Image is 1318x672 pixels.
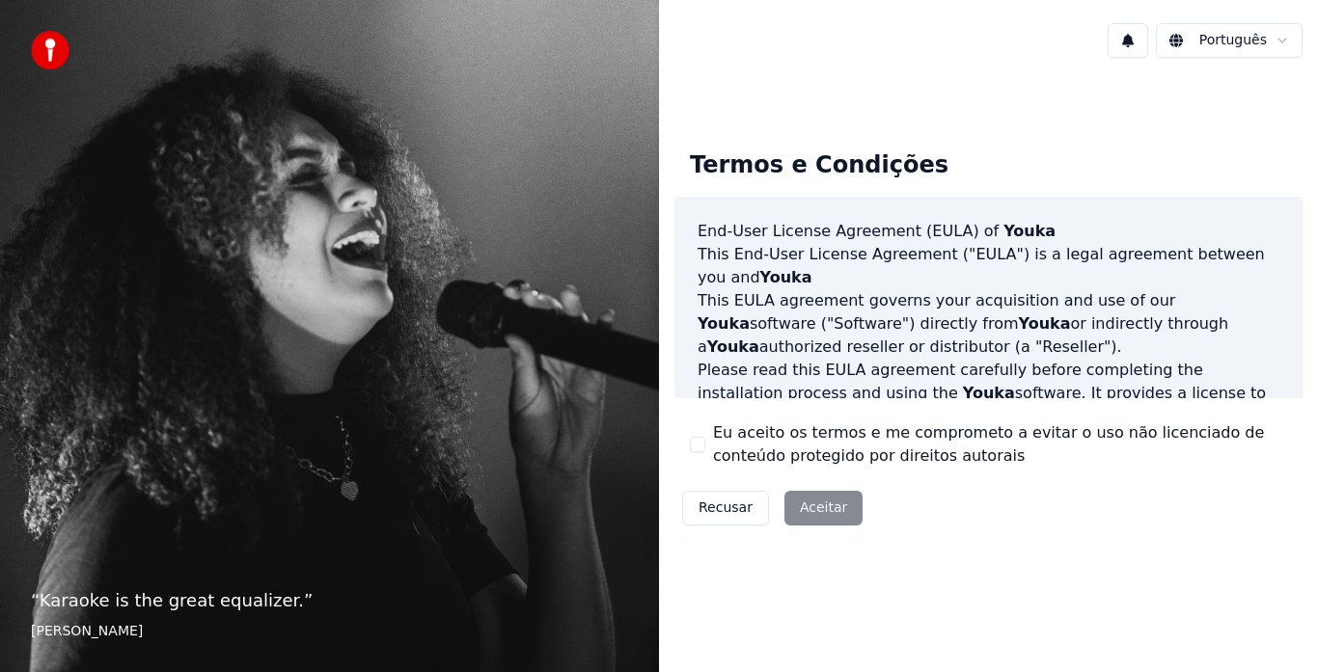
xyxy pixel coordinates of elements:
[698,289,1279,359] p: This EULA agreement governs your acquisition and use of our software ("Software") directly from o...
[713,421,1287,468] label: Eu aceito os termos e me comprometo a evitar o uso não licenciado de conteúdo protegido por direi...
[760,268,812,286] span: Youka
[31,31,69,69] img: youka
[707,337,759,356] span: Youka
[674,135,964,197] div: Termos e Condições
[682,491,769,525] button: Recusar
[1019,314,1071,333] span: Youka
[31,587,628,614] p: “ Karaoke is the great equalizer. ”
[698,220,1279,243] h3: End-User License Agreement (EULA) of
[31,622,628,641] footer: [PERSON_NAME]
[963,384,1015,402] span: Youka
[1003,222,1056,240] span: Youka
[698,243,1279,289] p: This End-User License Agreement ("EULA") is a legal agreement between you and
[698,359,1279,451] p: Please read this EULA agreement carefully before completing the installation process and using th...
[698,314,750,333] span: Youka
